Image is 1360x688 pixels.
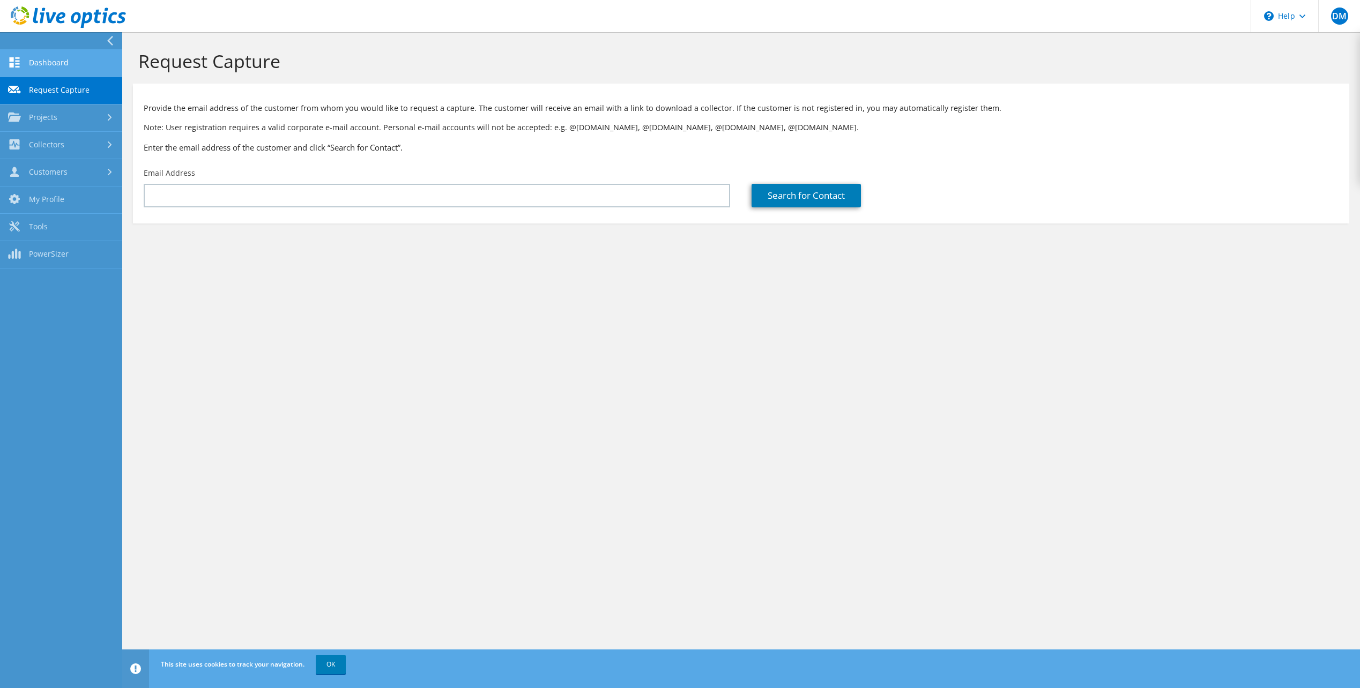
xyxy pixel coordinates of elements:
p: Note: User registration requires a valid corporate e-mail account. Personal e-mail accounts will ... [144,122,1339,133]
a: OK [316,655,346,674]
a: Search for Contact [752,184,861,207]
span: DM [1331,8,1348,25]
h3: Enter the email address of the customer and click “Search for Contact”. [144,141,1339,153]
label: Email Address [144,168,195,178]
h1: Request Capture [138,50,1339,72]
svg: \n [1264,11,1274,21]
p: Provide the email address of the customer from whom you would like to request a capture. The cust... [144,102,1339,114]
span: This site uses cookies to track your navigation. [161,660,304,669]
